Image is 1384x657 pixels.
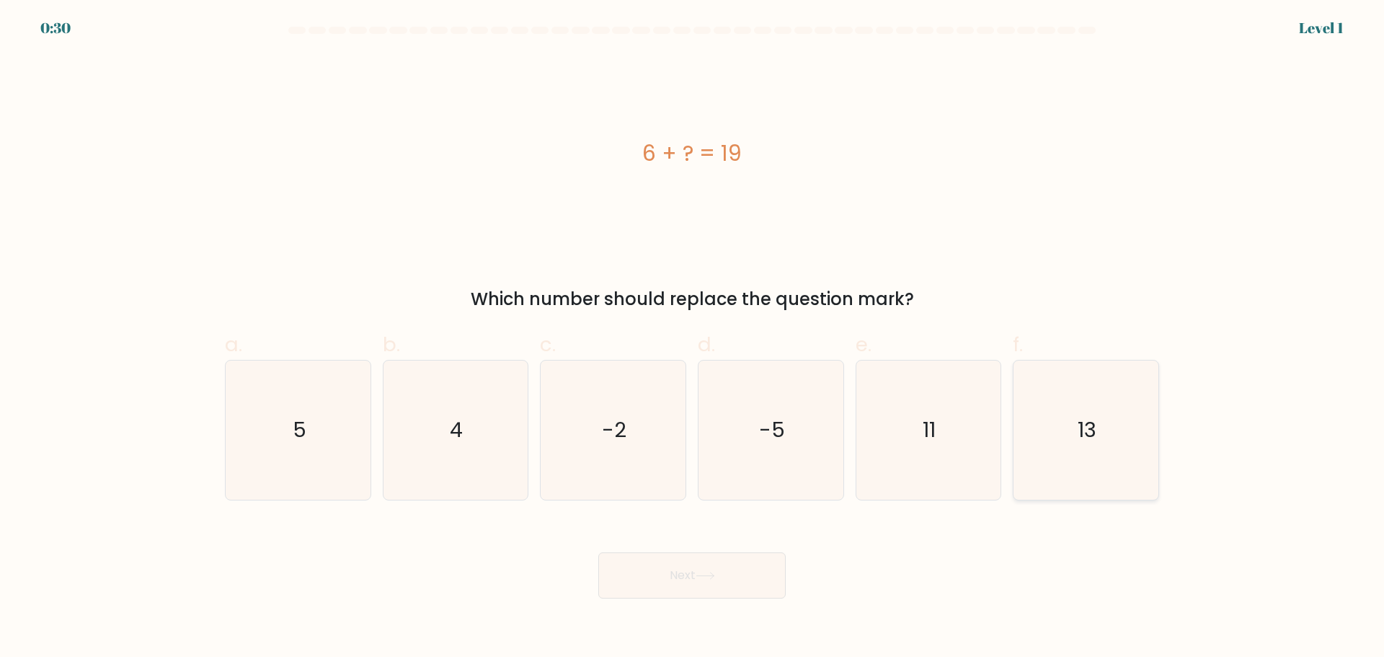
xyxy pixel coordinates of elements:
[598,552,786,599] button: Next
[540,330,556,358] span: c.
[923,415,936,444] text: 11
[856,330,871,358] span: e.
[383,330,400,358] span: b.
[759,415,785,444] text: -5
[1013,330,1023,358] span: f.
[234,286,1150,312] div: Which number should replace the question mark?
[293,415,306,444] text: 5
[1299,17,1344,39] div: Level 1
[1078,415,1097,444] text: 13
[698,330,715,358] span: d.
[603,415,627,444] text: -2
[40,17,71,39] div: 0:30
[225,137,1159,169] div: 6 + ? = 19
[225,330,242,358] span: a.
[451,415,463,444] text: 4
